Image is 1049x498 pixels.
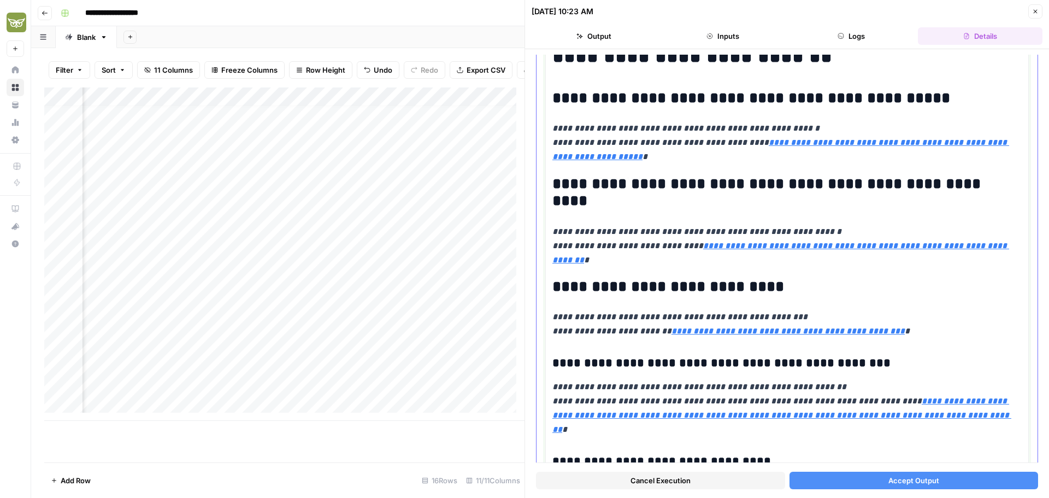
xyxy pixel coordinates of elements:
[7,235,24,253] button: Help + Support
[417,472,462,489] div: 16 Rows
[7,218,23,235] div: What's new?
[221,65,278,75] span: Freeze Columns
[421,65,438,75] span: Redo
[7,200,24,218] a: AirOps Academy
[7,61,24,79] a: Home
[661,27,785,45] button: Inputs
[95,61,133,79] button: Sort
[7,9,24,36] button: Workspace: Evergreen Media
[7,13,26,32] img: Evergreen Media Logo
[532,27,656,45] button: Output
[789,27,914,45] button: Logs
[357,61,399,79] button: Undo
[888,475,939,486] span: Accept Output
[61,475,91,486] span: Add Row
[204,61,285,79] button: Freeze Columns
[7,114,24,131] a: Usage
[404,61,445,79] button: Redo
[532,6,593,17] div: [DATE] 10:23 AM
[7,79,24,96] a: Browse
[467,65,505,75] span: Export CSV
[102,65,116,75] span: Sort
[137,61,200,79] button: 11 Columns
[306,65,345,75] span: Row Height
[630,475,691,486] span: Cancel Execution
[462,472,524,489] div: 11/11 Columns
[49,61,90,79] button: Filter
[918,27,1042,45] button: Details
[7,218,24,235] button: What's new?
[450,61,512,79] button: Export CSV
[374,65,392,75] span: Undo
[289,61,352,79] button: Row Height
[7,131,24,149] a: Settings
[77,32,96,43] div: Blank
[7,96,24,114] a: Your Data
[56,65,73,75] span: Filter
[789,472,1039,489] button: Accept Output
[56,26,117,48] a: Blank
[44,472,97,489] button: Add Row
[536,472,785,489] button: Cancel Execution
[154,65,193,75] span: 11 Columns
